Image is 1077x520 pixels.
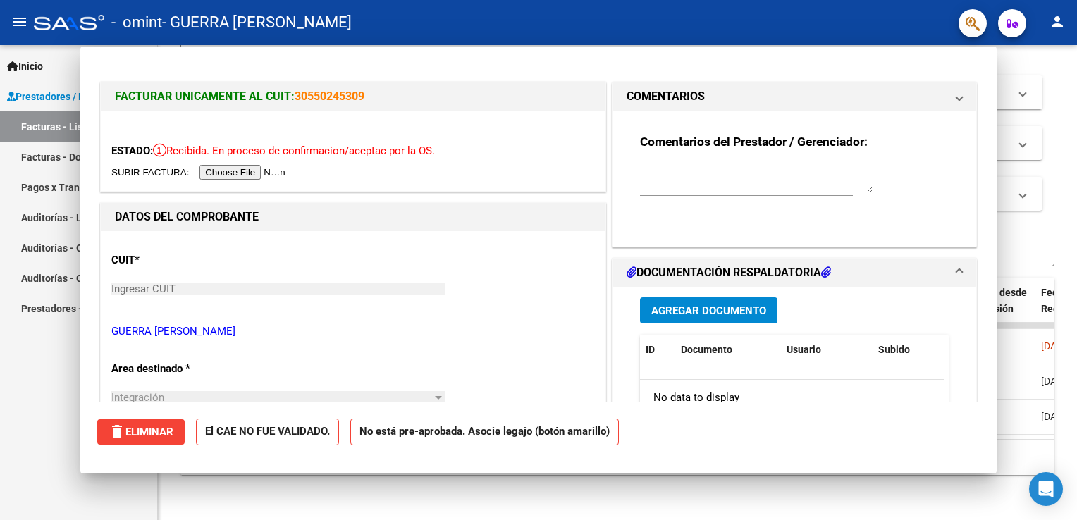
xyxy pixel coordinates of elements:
mat-expansion-panel-header: DOCUMENTACIÓN RESPALDATORIA [613,259,976,287]
datatable-header-cell: Acción [943,335,1014,365]
span: - GUERRA [PERSON_NAME] [162,7,352,38]
span: Agregar Documento [651,304,766,317]
span: Documento [681,344,732,355]
h1: COMENTARIOS [627,88,705,105]
a: 30550245309 [295,89,364,103]
p: Area destinado * [111,361,257,377]
datatable-header-cell: Subido [873,335,943,365]
span: Prestadores / Proveedores [7,89,135,104]
datatable-header-cell: ID [640,335,675,365]
span: [DATE] [1041,376,1070,387]
span: Subido [878,344,910,355]
p: GUERRA [PERSON_NAME] [111,323,595,340]
span: [DATE] [1041,411,1070,422]
button: Eliminar [97,419,185,445]
span: Días desde Emisión [978,287,1027,314]
span: Inicio [7,58,43,74]
span: Usuario [787,344,821,355]
div: Open Intercom Messenger [1029,472,1063,506]
span: - omint [111,7,162,38]
strong: No está pre-aprobada. Asocie legajo (botón amarillo) [350,419,619,446]
strong: DATOS DEL COMPROBANTE [115,210,259,223]
strong: El CAE NO FUE VALIDADO. [196,419,339,446]
span: FACTURAR UNICAMENTE AL CUIT: [115,89,295,103]
strong: Comentarios del Prestador / Gerenciador: [640,135,868,149]
span: Integración [111,391,164,404]
span: ESTADO: [111,144,153,157]
datatable-header-cell: Usuario [781,335,873,365]
span: ID [646,344,655,355]
span: Eliminar [109,426,173,438]
div: COMENTARIOS [613,111,976,247]
button: Agregar Documento [640,297,777,323]
mat-expansion-panel-header: COMENTARIOS [613,82,976,111]
h1: DOCUMENTACIÓN RESPALDATORIA [627,264,831,281]
mat-icon: delete [109,423,125,440]
span: [DATE] [1041,340,1070,352]
mat-icon: person [1049,13,1066,30]
datatable-header-cell: Documento [675,335,781,365]
span: Recibida. En proceso de confirmacion/aceptac por la OS. [153,144,435,157]
datatable-header-cell: Días desde Emisión [972,278,1035,340]
div: No data to display [640,380,944,415]
mat-icon: menu [11,13,28,30]
p: CUIT [111,252,257,268]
